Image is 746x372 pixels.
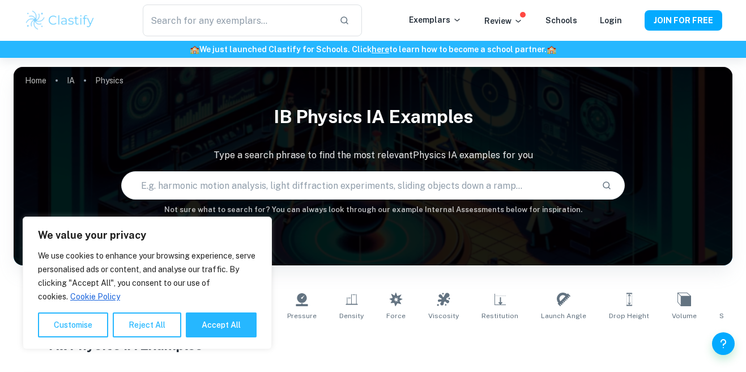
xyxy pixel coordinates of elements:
button: Help and Feedback [712,332,735,355]
div: We value your privacy [23,217,272,349]
span: 🏫 [190,45,199,54]
span: Density [339,311,364,321]
a: Schools [545,16,577,25]
input: E.g. harmonic motion analysis, light diffraction experiments, sliding objects down a ramp... [122,170,592,201]
button: Reject All [113,312,181,337]
a: Home [25,73,46,88]
a: Cookie Policy [70,291,121,302]
span: Viscosity [428,311,459,321]
button: Customise [38,312,108,337]
p: Review [484,15,523,27]
a: here [372,45,389,54]
button: Search [597,176,616,195]
span: Restitution [481,311,518,321]
span: 🏫 [547,45,556,54]
button: JOIN FOR FREE [645,10,722,31]
button: Accept All [186,312,257,337]
p: We use cookies to enhance your browsing experience, serve personalised ads or content, and analys... [38,249,257,303]
span: Force [386,311,406,321]
span: Springs [719,311,745,321]
h1: IB Physics IA examples [14,99,732,135]
a: Login [600,16,622,25]
span: Pressure [287,311,317,321]
h6: Not sure what to search for? You can always look through our example Internal Assessments below f... [14,204,732,215]
p: We value your privacy [38,229,257,242]
h6: We just launched Clastify for Schools. Click to learn how to become a school partner. [2,43,744,56]
p: Exemplars [409,14,462,26]
input: Search for any exemplars... [143,5,330,36]
img: Clastify logo [24,9,96,32]
span: Volume [672,311,697,321]
span: Launch Angle [541,311,586,321]
p: Physics [95,74,123,87]
p: Type a search phrase to find the most relevant Physics IA examples for you [14,149,732,162]
span: Drop Height [609,311,649,321]
h1: All Physics IA Examples [49,335,696,355]
a: IA [67,73,75,88]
